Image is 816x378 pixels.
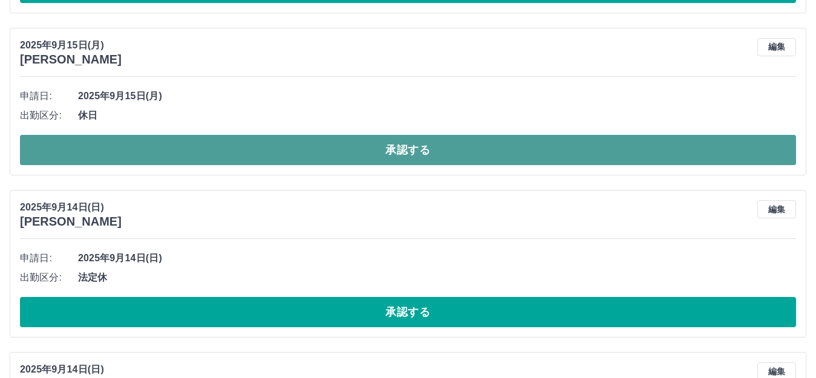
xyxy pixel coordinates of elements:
span: 2025年9月14日(日) [78,251,796,266]
p: 2025年9月14日(日) [20,200,122,215]
span: 出勤区分: [20,270,78,285]
p: 2025年9月14日(日) [20,362,122,377]
button: 編集 [757,200,796,218]
button: 承認する [20,297,796,327]
h3: [PERSON_NAME] [20,215,122,229]
button: 承認する [20,135,796,165]
span: 2025年9月15日(月) [78,89,796,103]
button: 編集 [757,38,796,56]
span: 休日 [78,108,796,123]
span: 申請日: [20,89,78,103]
span: 法定休 [78,270,796,285]
span: 申請日: [20,251,78,266]
span: 出勤区分: [20,108,78,123]
p: 2025年9月15日(月) [20,38,122,53]
h3: [PERSON_NAME] [20,53,122,67]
